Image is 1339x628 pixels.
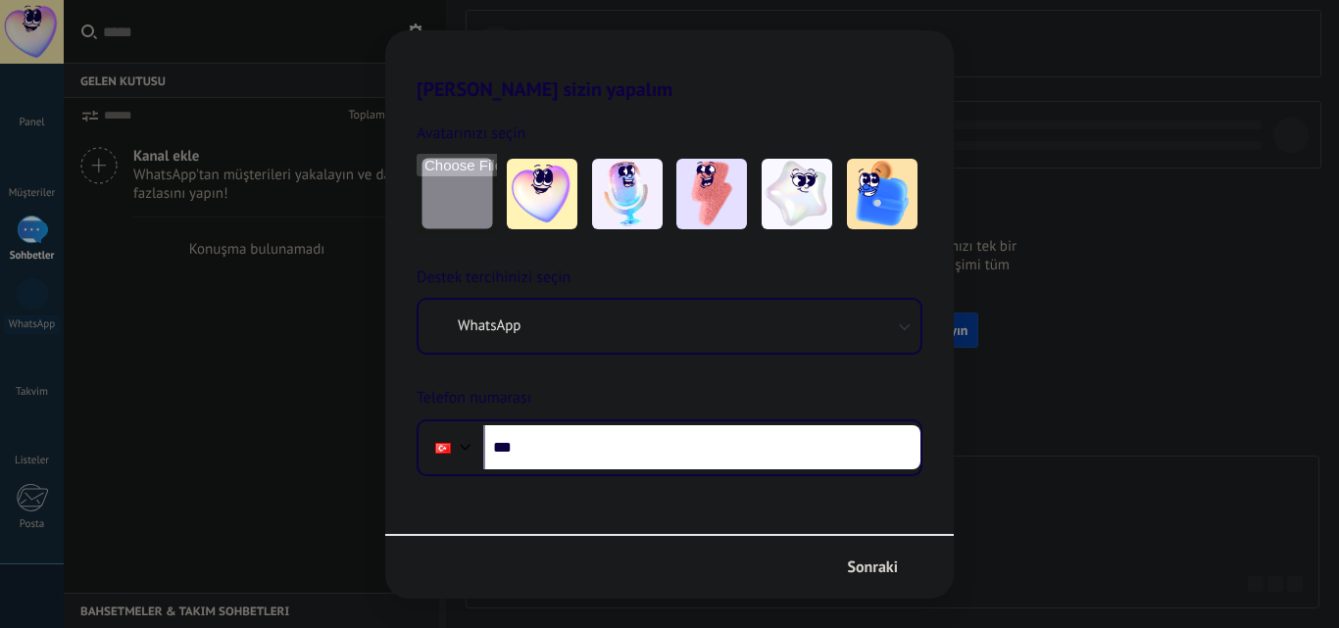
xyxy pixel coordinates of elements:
[424,427,462,468] div: Turkey: + 90
[417,386,531,411] span: Telefon numarası
[417,266,570,291] span: Destek tercihinizi seçin
[838,551,924,584] button: Sonraki
[385,30,954,101] h2: [PERSON_NAME] sizin yapalım
[458,316,521,336] span: WhatsApp
[847,159,917,229] img: -5.jpeg
[419,300,920,353] button: WhatsApp
[417,121,525,146] span: Avatarınızı seçin
[762,159,832,229] img: -4.jpeg
[676,159,747,229] img: -3.jpeg
[847,560,898,574] span: Sonraki
[592,159,663,229] img: -2.jpeg
[507,159,577,229] img: -1.jpeg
